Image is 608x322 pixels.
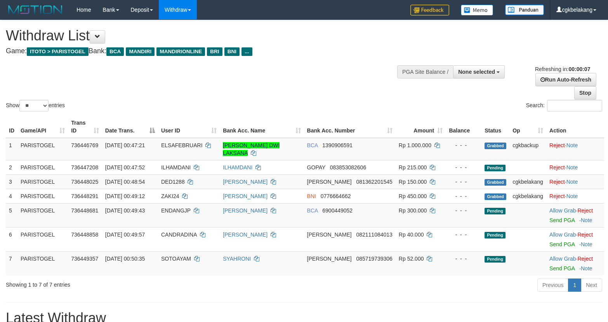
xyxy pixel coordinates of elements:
td: · [546,160,604,174]
span: ENDANGJP [161,207,191,214]
td: · [546,251,604,275]
td: 3 [6,174,17,189]
span: 736446769 [71,142,98,148]
span: SOTOAYAM [161,256,191,262]
td: · [546,174,604,189]
span: BRI [207,47,222,56]
a: Reject [577,231,593,238]
td: 5 [6,203,17,227]
span: Rp 215.000 [399,164,427,171]
a: Allow Grab [549,207,576,214]
span: Pending [485,208,506,214]
span: Pending [485,256,506,263]
span: MANDIRI [126,47,155,56]
a: Allow Grab [549,231,576,238]
span: CANDRADINA [161,231,197,238]
span: 736448025 [71,179,98,185]
span: [PERSON_NAME] [307,256,352,262]
td: cgkbackup [509,138,546,160]
a: Note [566,142,578,148]
td: 6 [6,227,17,251]
a: SYAHRONI [223,256,251,262]
label: Search: [526,100,602,111]
span: [PERSON_NAME] [307,231,352,238]
span: ZAKI24 [161,193,179,199]
td: PARISTOGEL [17,189,68,203]
img: panduan.png [505,5,544,15]
span: 736447208 [71,164,98,171]
a: Allow Grab [549,256,576,262]
a: Reject [577,207,593,214]
span: · [549,256,577,262]
a: Send PGA [549,217,575,223]
span: ITOTO > PARISTOGEL [27,47,89,56]
td: PARISTOGEL [17,174,68,189]
span: BCA [106,47,124,56]
th: Trans ID: activate to sort column ascending [68,116,102,138]
a: Run Auto-Refresh [535,73,596,86]
span: ELSAFEBRUARI [161,142,203,148]
div: PGA Site Balance / [397,65,453,78]
span: Rp 1.000.000 [399,142,431,148]
th: User ID: activate to sort column ascending [158,116,220,138]
h1: Withdraw List [6,28,398,44]
a: ILHAMDANI [223,164,252,171]
input: Search: [547,100,602,111]
div: - - - [449,178,478,186]
span: BNI [224,47,240,56]
span: ILHAMDANI [161,164,191,171]
td: 1 [6,138,17,160]
span: Copy 0776664662 to clipboard [321,193,351,199]
span: Rp 450.000 [399,193,427,199]
span: MANDIRIONLINE [156,47,205,56]
a: [PERSON_NAME] [223,193,268,199]
span: Rp 40.000 [399,231,424,238]
span: Grabbed [485,179,506,186]
td: PARISTOGEL [17,227,68,251]
span: Copy 083853082606 to clipboard [330,164,366,171]
a: Reject [549,142,565,148]
a: Send PGA [549,265,575,272]
a: Note [566,193,578,199]
div: - - - [449,141,478,149]
strong: 00:00:07 [568,66,590,72]
div: - - - [449,255,478,263]
div: - - - [449,207,478,214]
a: [PERSON_NAME] [223,207,268,214]
span: Refreshing in: [535,66,590,72]
img: Feedback.jpg [410,5,449,16]
a: Reject [577,256,593,262]
a: Reject [549,164,565,171]
select: Showentries [19,100,49,111]
span: ... [241,47,252,56]
span: [DATE] 00:48:54 [105,179,145,185]
span: Pending [485,165,506,171]
td: · [546,189,604,203]
a: Next [581,278,602,292]
label: Show entries [6,100,65,111]
a: Send PGA [549,241,575,247]
td: · [546,227,604,251]
img: MOTION_logo.png [6,4,65,16]
span: 736448858 [71,231,98,238]
td: PARISTOGEL [17,160,68,174]
span: [DATE] 00:50:35 [105,256,145,262]
a: Note [581,241,592,247]
span: Copy 6900449052 to clipboard [322,207,353,214]
div: Showing 1 to 7 of 7 entries [6,278,248,289]
th: Action [546,116,604,138]
span: [DATE] 00:49:43 [105,207,145,214]
th: Bank Acc. Number: activate to sort column ascending [304,116,396,138]
th: Bank Acc. Name: activate to sort column ascending [220,116,304,138]
th: Amount: activate to sort column ascending [396,116,446,138]
th: Game/API: activate to sort column ascending [17,116,68,138]
span: · [549,207,577,214]
th: Balance [446,116,481,138]
span: 736448681 [71,207,98,214]
span: [DATE] 00:47:52 [105,164,145,171]
span: BCA [307,142,318,148]
th: ID [6,116,17,138]
span: DED1288 [161,179,185,185]
span: BCA [307,207,318,214]
span: Copy 1390906591 to clipboard [322,142,353,148]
